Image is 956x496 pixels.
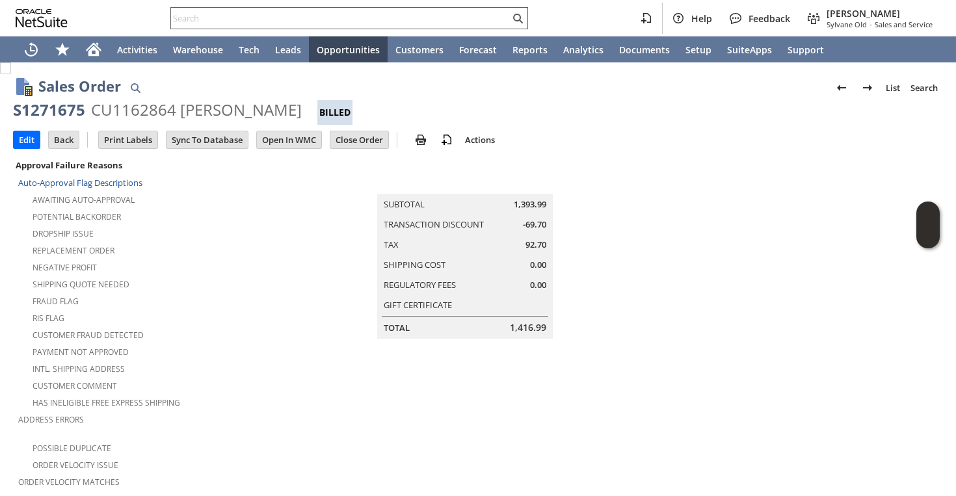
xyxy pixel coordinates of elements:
[827,20,867,29] span: Sylvane Old
[13,157,318,174] div: Approval Failure Reasons
[33,460,118,471] a: Order Velocity Issue
[749,12,790,25] span: Feedback
[563,44,604,56] span: Analytics
[165,36,231,62] a: Warehouse
[33,313,64,324] a: RIS flag
[109,36,165,62] a: Activities
[512,44,548,56] span: Reports
[23,42,39,57] svg: Recent Records
[384,218,484,230] a: Transaction Discount
[166,131,248,148] input: Sync To Database
[257,131,321,148] input: Open In WMC
[86,42,101,57] svg: Home
[916,226,940,249] span: Oracle Guided Learning Widget. To move around, please hold and drag
[678,36,719,62] a: Setup
[14,131,40,148] input: Edit
[870,20,872,29] span: -
[827,7,933,20] span: [PERSON_NAME]
[780,36,832,62] a: Support
[33,279,129,290] a: Shipping Quote Needed
[33,363,125,374] a: Intl. Shipping Address
[91,99,302,120] div: CU1162864 [PERSON_NAME]
[384,259,445,270] a: Shipping Cost
[173,44,223,56] span: Warehouse
[384,322,410,333] a: Total
[510,321,546,334] span: 1,416.99
[33,228,94,239] a: Dropship Issue
[875,20,933,29] span: Sales and Service
[99,131,157,148] input: Print Labels
[309,36,388,62] a: Opportunities
[530,279,546,291] span: 0.00
[727,44,772,56] span: SuiteApps
[330,131,388,148] input: Close Order
[525,239,546,251] span: 92.70
[860,80,875,96] img: Next
[33,346,129,358] a: Payment not approved
[530,259,546,271] span: 0.00
[317,44,380,56] span: Opportunities
[384,279,456,291] a: Regulatory Fees
[413,132,429,148] img: print.svg
[171,10,510,26] input: Search
[395,44,444,56] span: Customers
[16,9,68,27] svg: logo
[377,173,553,194] caption: Summary
[611,36,678,62] a: Documents
[33,245,114,256] a: Replacement Order
[788,44,824,56] span: Support
[33,211,121,222] a: Potential Backorder
[384,299,452,311] a: Gift Certificate
[510,10,525,26] svg: Search
[33,443,111,454] a: Possible Duplicate
[33,330,144,341] a: Customer Fraud Detected
[505,36,555,62] a: Reports
[514,198,546,211] span: 1,393.99
[16,36,47,62] a: Recent Records
[231,36,267,62] a: Tech
[317,100,352,125] div: Billed
[55,42,70,57] svg: Shortcuts
[267,36,309,62] a: Leads
[18,476,120,488] a: Order Velocity Matches
[685,44,711,56] span: Setup
[384,198,425,210] a: Subtotal
[384,239,399,250] a: Tax
[916,202,940,248] iframe: Click here to launch Oracle Guided Learning Help Panel
[78,36,109,62] a: Home
[117,44,157,56] span: Activities
[388,36,451,62] a: Customers
[33,296,79,307] a: Fraud Flag
[49,131,79,148] input: Back
[691,12,712,25] span: Help
[523,218,546,231] span: -69.70
[33,380,117,391] a: Customer Comment
[619,44,670,56] span: Documents
[127,80,143,96] img: Quick Find
[18,177,142,189] a: Auto-Approval Flag Descriptions
[881,77,905,98] a: List
[275,44,301,56] span: Leads
[460,134,500,146] a: Actions
[459,44,497,56] span: Forecast
[834,80,849,96] img: Previous
[239,44,259,56] span: Tech
[13,99,85,120] div: S1271675
[33,194,135,205] a: Awaiting Auto-Approval
[905,77,943,98] a: Search
[719,36,780,62] a: SuiteApps
[555,36,611,62] a: Analytics
[33,397,180,408] a: Has Ineligible Free Express Shipping
[47,36,78,62] div: Shortcuts
[38,75,121,97] h1: Sales Order
[451,36,505,62] a: Forecast
[33,262,97,273] a: Negative Profit
[439,132,455,148] img: add-record.svg
[18,414,84,425] a: Address Errors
